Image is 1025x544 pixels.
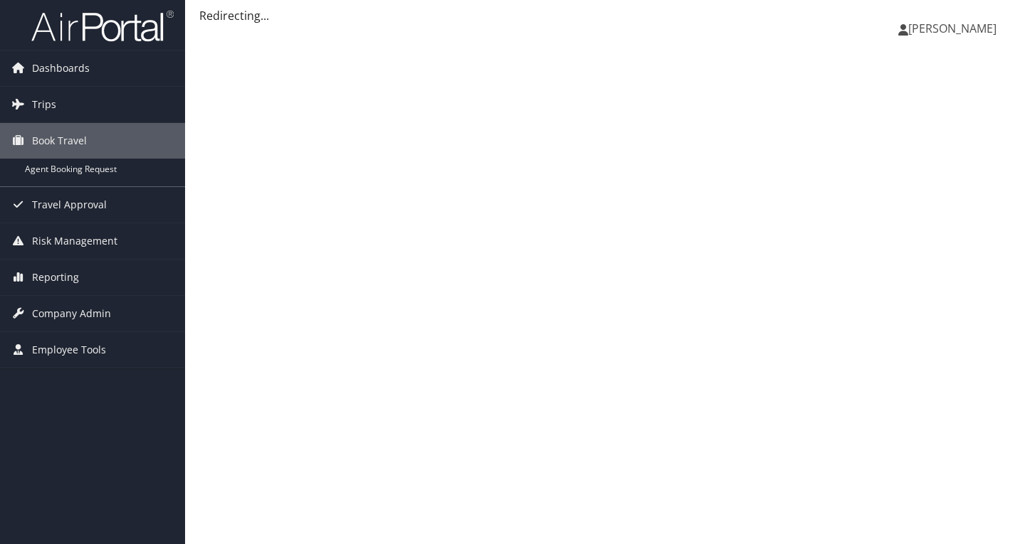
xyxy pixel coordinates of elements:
span: Company Admin [32,296,111,331]
span: Travel Approval [32,187,107,223]
a: [PERSON_NAME] [898,7,1011,50]
span: [PERSON_NAME] [908,21,997,36]
span: Employee Tools [32,332,106,368]
span: Risk Management [32,223,117,259]
img: airportal-logo.png [31,9,174,43]
div: Redirecting... [199,7,1011,24]
span: Dashboards [32,50,90,86]
span: Book Travel [32,123,87,159]
span: Reporting [32,260,79,295]
span: Trips [32,87,56,122]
